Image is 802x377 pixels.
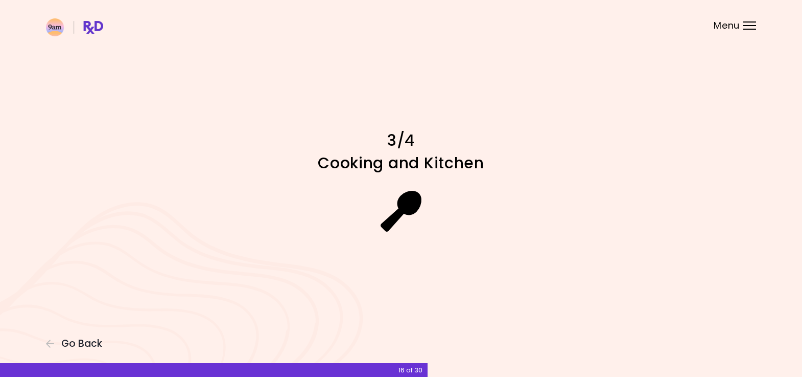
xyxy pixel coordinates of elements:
span: Go Back [61,338,102,349]
img: RxDiet [46,18,103,36]
span: Menu [714,21,740,30]
button: Go Back [46,338,107,349]
h1: 3/4 [222,130,580,150]
h1: Cooking and Kitchen [222,153,580,173]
